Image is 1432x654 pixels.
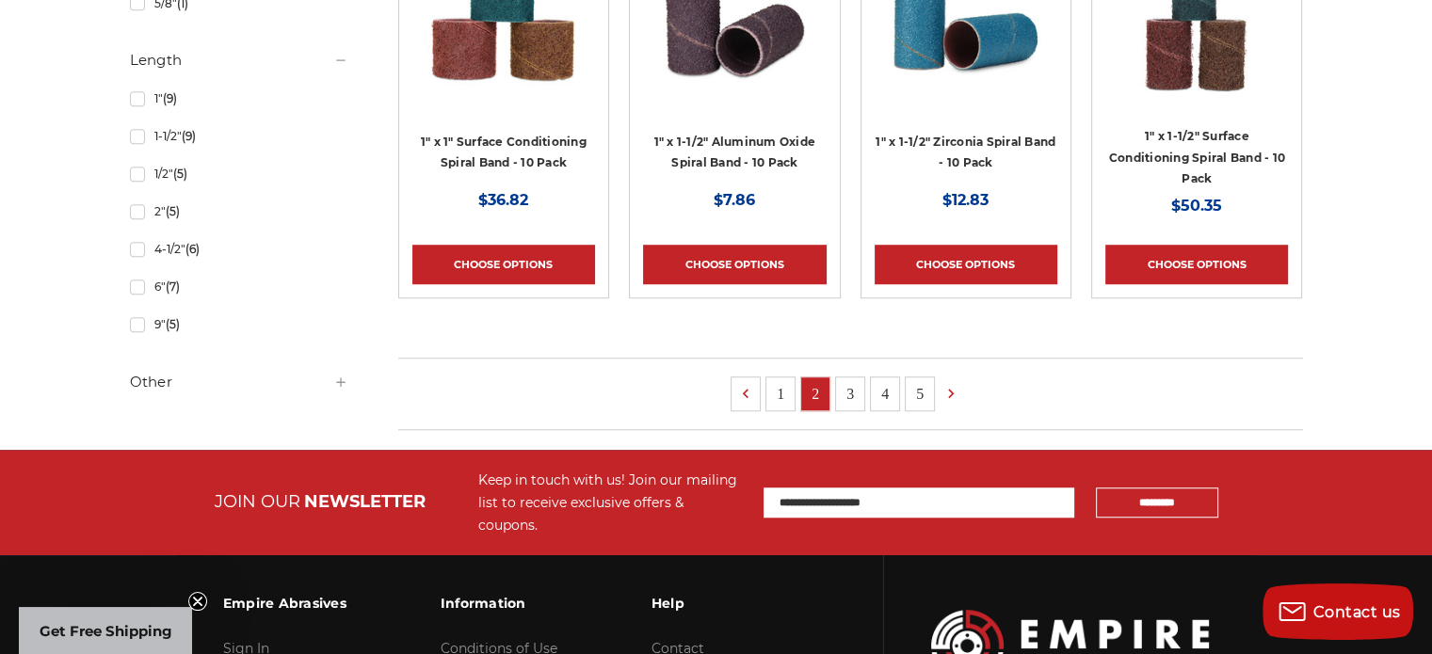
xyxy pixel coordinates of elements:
a: Choose Options [412,245,595,284]
a: Choose Options [875,245,1057,284]
h3: Information [441,583,557,623]
div: Get Free ShippingClose teaser [19,607,192,654]
h5: Length [130,49,348,72]
span: $7.86 [714,191,755,209]
a: 1" x 1" Surface Conditioning Spiral Band - 10 Pack [421,135,587,170]
a: 1" [130,82,348,115]
a: 1" x 1-1/2" Zirconia Spiral Band - 10 Pack [876,135,1055,170]
a: 1" x 1-1/2" Surface Conditioning Spiral Band - 10 Pack [1109,129,1285,185]
span: JOIN OUR [215,491,300,512]
h3: Help [652,583,779,623]
a: 6" [130,270,348,303]
a: 1/2" [130,157,348,190]
a: 2" [130,195,348,228]
span: $36.82 [478,191,528,209]
a: 3 [836,377,864,410]
span: $12.83 [942,191,989,209]
h5: Other [130,371,348,393]
button: Contact us [1263,583,1413,640]
a: 4 [871,377,899,410]
button: Close teaser [188,592,207,611]
a: 2 [801,377,829,410]
div: Keep in touch with us! Join our mailing list to receive exclusive offers & coupons. [478,469,745,536]
a: Choose Options [1105,245,1288,284]
a: Choose Options [643,245,826,284]
span: (9) [181,129,195,143]
span: (5) [172,167,186,181]
a: 1-1/2" [130,120,348,152]
span: (7) [165,279,179,294]
span: (5) [165,204,179,218]
span: $50.35 [1171,197,1222,215]
span: Get Free Shipping [40,622,172,640]
a: 4-1/2" [130,232,348,265]
h3: Empire Abrasives [223,583,346,623]
a: 1" x 1-1/2" Aluminum Oxide Spiral Band - 10 Pack [654,135,816,170]
span: NEWSLETTER [304,491,426,512]
span: (9) [162,91,176,105]
a: 1 [766,377,795,410]
a: 9" [130,308,348,341]
span: (6) [185,242,199,256]
span: Contact us [1313,603,1401,621]
span: (5) [165,317,179,331]
a: 5 [906,377,934,410]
